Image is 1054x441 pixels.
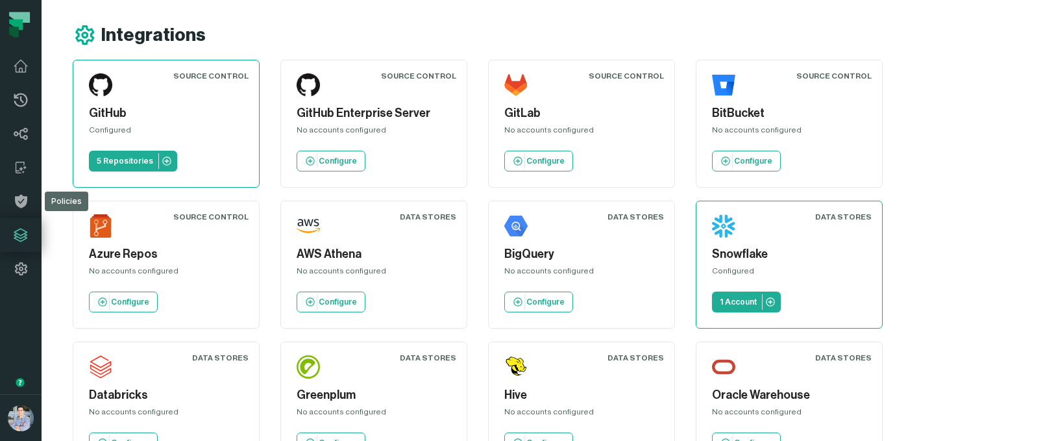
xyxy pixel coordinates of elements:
[526,297,565,307] p: Configure
[89,151,177,171] a: 5 Repositories
[297,151,365,171] a: Configure
[192,353,249,363] div: Data Stores
[526,156,565,166] p: Configure
[297,355,320,379] img: Greenplum
[504,355,528,379] img: Hive
[89,73,112,97] img: GitHub
[101,24,206,47] h1: Integrations
[607,353,664,363] div: Data Stores
[89,407,243,422] div: No accounts configured
[712,105,866,122] h5: BitBucket
[712,386,866,404] h5: Oracle Warehouse
[45,192,88,211] div: Policies
[14,377,26,388] div: Tooltip anchor
[173,212,249,222] div: Source Control
[400,353,456,363] div: Data Stores
[589,71,664,81] div: Source Control
[796,71,872,81] div: Source Control
[712,73,735,97] img: BitBucket
[297,292,365,312] a: Configure
[712,292,781,312] a: 1 Account
[8,405,34,431] img: avatar of Alon Nafta
[319,156,357,166] p: Configure
[504,214,528,238] img: BigQuery
[89,292,158,312] a: Configure
[504,73,528,97] img: GitLab
[504,292,573,312] a: Configure
[89,355,112,379] img: Databricks
[89,105,243,122] h5: GitHub
[720,297,757,307] p: 1 Account
[815,353,872,363] div: Data Stores
[504,407,659,422] div: No accounts configured
[297,246,451,263] h5: AWS Athena
[712,266,866,281] div: Configured
[712,125,866,140] div: No accounts configured
[607,212,664,222] div: Data Stores
[89,214,112,238] img: Azure Repos
[712,355,735,379] img: Oracle Warehouse
[712,246,866,263] h5: Snowflake
[111,297,149,307] p: Configure
[319,297,357,307] p: Configure
[381,71,456,81] div: Source Control
[504,105,659,122] h5: GitLab
[297,266,451,281] div: No accounts configured
[297,407,451,422] div: No accounts configured
[89,266,243,281] div: No accounts configured
[97,156,153,166] p: 5 Repositories
[712,407,866,422] div: No accounts configured
[89,386,243,404] h5: Databricks
[89,125,243,140] div: Configured
[400,212,456,222] div: Data Stores
[89,246,243,263] h5: Azure Repos
[297,105,451,122] h5: GitHub Enterprise Server
[297,73,320,97] img: GitHub Enterprise Server
[504,125,659,140] div: No accounts configured
[504,246,659,263] h5: BigQuery
[712,151,781,171] a: Configure
[297,214,320,238] img: AWS Athena
[504,386,659,404] h5: Hive
[297,125,451,140] div: No accounts configured
[173,71,249,81] div: Source Control
[815,212,872,222] div: Data Stores
[504,151,573,171] a: Configure
[297,386,451,404] h5: Greenplum
[712,214,735,238] img: Snowflake
[504,266,659,281] div: No accounts configured
[734,156,772,166] p: Configure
